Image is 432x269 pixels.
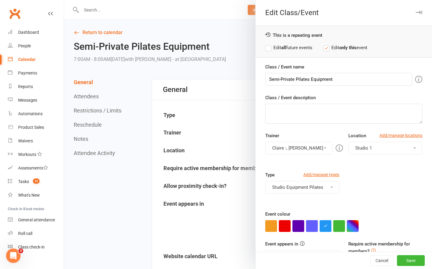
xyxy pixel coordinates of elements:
button: Class kiosk mode, Book & Pay, Roll call, Clubworx website calendar and Mobile app [265,250,339,263]
a: Automations [8,107,64,121]
label: Require active membership for members? [348,241,410,254]
label: Edit event [323,44,367,51]
div: Roll call [18,231,32,236]
div: Product Sales [18,125,44,130]
div: General attendance [18,217,55,222]
button: Save [397,255,425,266]
a: Product Sales [8,121,64,134]
iframe: Intercom live chat [6,248,21,263]
button: Studio 1 [348,142,422,154]
a: Reports [8,80,64,93]
label: Location [348,132,366,139]
label: Edit future events [265,44,312,51]
div: This is a repeating event [265,32,422,38]
div: Calendar [18,57,36,62]
div: Payments [18,71,37,75]
div: Waivers [18,138,33,143]
button: Claire -, [PERSON_NAME] - [265,142,333,154]
label: Class / Event description [265,94,316,101]
a: Calendar [8,53,64,66]
div: Class check-in [18,245,45,249]
span: 3 [18,248,23,253]
div: Automations [18,111,43,116]
a: Dashboard [8,26,64,39]
a: People [8,39,64,53]
div: Workouts [18,152,36,157]
div: Messages [18,98,37,103]
button: Cancel [370,255,393,266]
a: Workouts [8,148,64,161]
a: Assessments [8,161,64,175]
label: Trainer [265,132,279,139]
span: 10 [33,179,40,184]
a: Add/manage locations [379,132,422,139]
div: Tasks [18,179,29,184]
a: What's New [8,188,64,202]
a: Class kiosk mode [8,240,64,254]
a: Clubworx [7,6,22,21]
label: Event appears in [265,240,298,248]
div: Reports [18,84,33,89]
div: Assessments [18,166,48,170]
label: Type [265,171,275,179]
a: Tasks 10 [8,175,64,188]
a: Add/manage types [303,171,339,178]
a: Payments [8,66,64,80]
input: Enter event name [265,73,412,86]
strong: all [281,45,286,50]
div: Edit Class/Event [256,8,432,17]
a: Messages [8,93,64,107]
a: General attendance kiosk mode [8,213,64,227]
div: People [18,43,31,48]
label: Class / Event name [265,63,304,71]
label: Event colour [265,210,290,218]
div: Dashboard [18,30,39,35]
strong: only this [339,45,356,50]
a: Waivers [8,134,64,148]
div: What's New [18,193,40,198]
button: Studio Equipment Pilates [265,181,339,194]
a: Roll call [8,227,64,240]
span: Studio 1 [355,145,372,151]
